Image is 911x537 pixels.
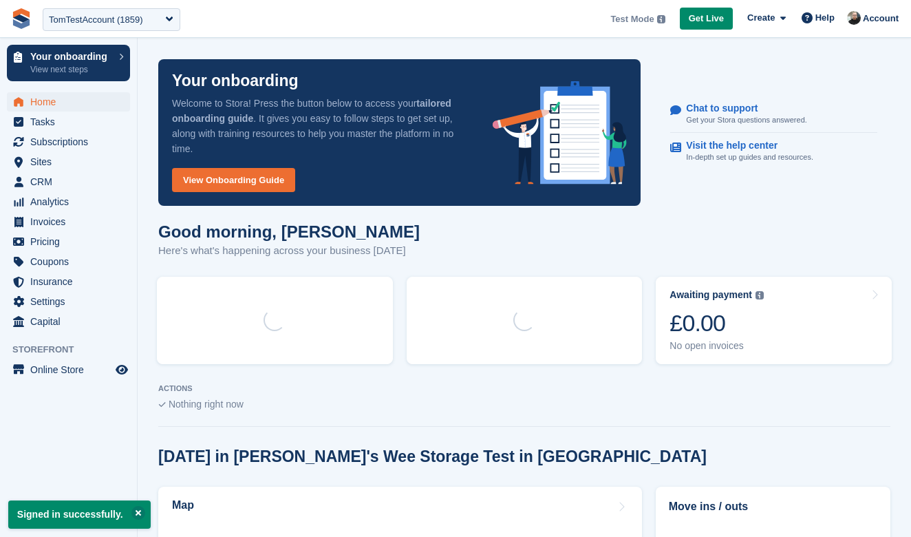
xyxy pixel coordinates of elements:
a: menu [7,112,130,131]
h2: Map [172,499,194,512]
a: menu [7,360,130,379]
a: Your onboarding View next steps [7,45,130,81]
a: menu [7,212,130,231]
p: ACTIONS [158,384,890,393]
span: Account [863,12,899,25]
p: Your onboarding [172,73,299,89]
span: Sites [30,152,113,171]
span: Nothing right now [169,399,244,410]
a: menu [7,132,130,151]
h2: [DATE] in [PERSON_NAME]'s Wee Storage Test in [GEOGRAPHIC_DATA] [158,447,707,466]
span: Home [30,92,113,112]
img: icon-info-grey-7440780725fd019a000dd9b08b2336e03edf1995a4989e88bcd33f0948082b44.svg [657,15,665,23]
span: Coupons [30,252,113,271]
p: View next steps [30,63,112,76]
img: icon-info-grey-7440780725fd019a000dd9b08b2336e03edf1995a4989e88bcd33f0948082b44.svg [755,291,764,299]
span: Get Live [689,12,724,25]
div: Awaiting payment [669,289,752,301]
span: Analytics [30,192,113,211]
span: Create [747,11,775,25]
a: menu [7,172,130,191]
a: menu [7,292,130,311]
img: blank_slate_check_icon-ba018cac091ee9be17c0a81a6c232d5eb81de652e7a59be601be346b1b6ddf79.svg [158,402,166,408]
span: Invoices [30,212,113,231]
a: Get Live [680,8,733,30]
div: No open invoices [669,340,764,352]
img: Tom Huddleston [847,11,861,25]
a: Visit the help center In-depth set up guides and resources. [670,133,877,170]
span: Pricing [30,232,113,251]
span: Storefront [12,343,137,357]
a: menu [7,312,130,331]
span: Tasks [30,112,113,131]
span: CRM [30,172,113,191]
img: stora-icon-8386f47178a22dfd0bd8f6a31ec36ba5ce8667c1dd55bd0f319d3a0aa187defe.svg [11,8,32,29]
span: Capital [30,312,113,331]
a: menu [7,152,130,171]
a: View Onboarding Guide [172,168,295,192]
p: Visit the help center [686,140,802,151]
a: menu [7,232,130,251]
div: £0.00 [669,309,764,337]
p: Here's what's happening across your business [DATE] [158,243,420,259]
a: menu [7,192,130,211]
p: In-depth set up guides and resources. [686,151,813,163]
h2: Move ins / outs [669,498,877,515]
h1: Good morning, [PERSON_NAME] [158,222,420,241]
span: Help [815,11,835,25]
a: menu [7,252,130,271]
span: Test Mode [610,12,654,26]
span: Subscriptions [30,132,113,151]
p: Welcome to Stora! Press the button below to access your . It gives you easy to follow steps to ge... [172,96,471,156]
img: onboarding-info-6c161a55d2c0e0a8cae90662b2fe09162a5109e8cc188191df67fb4f79e88e88.svg [493,81,628,185]
a: menu [7,92,130,112]
span: Settings [30,292,113,311]
div: TomTestAccount (1859) [49,13,143,27]
a: Preview store [114,361,130,378]
a: Awaiting payment £0.00 No open invoices [656,277,892,364]
p: Chat to support [686,103,795,114]
p: Your onboarding [30,52,112,61]
span: Insurance [30,272,113,291]
a: menu [7,272,130,291]
p: Signed in successfully. [8,501,151,529]
span: Online Store [30,360,113,379]
p: Get your Stora questions answered. [686,114,806,126]
a: Chat to support Get your Stora questions answered. [670,96,877,134]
